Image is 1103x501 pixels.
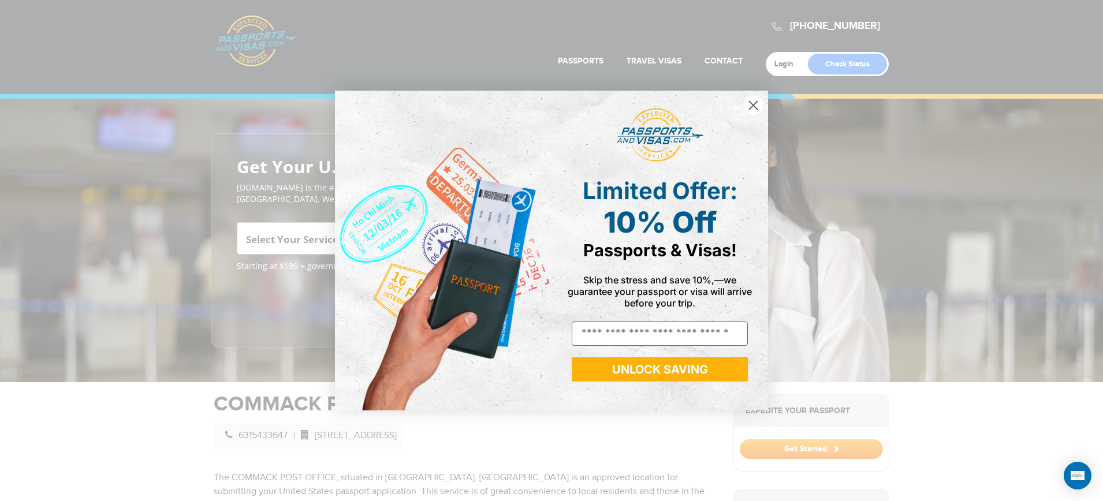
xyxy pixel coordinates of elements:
button: UNLOCK SAVING [572,357,748,382]
span: Passports & Visas! [583,240,737,260]
span: Limited Offer: [583,177,737,205]
button: Close dialog [743,95,763,115]
div: Open Intercom Messenger [1064,462,1091,489]
img: de9cda0d-0715-46ca-9a25-073762a91ba7.png [335,91,551,410]
span: Skip the stress and save 10%,—we guarantee your passport or visa will arrive before your trip. [568,274,752,309]
span: 10% Off [603,205,717,240]
img: passports and visas [617,108,703,162]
